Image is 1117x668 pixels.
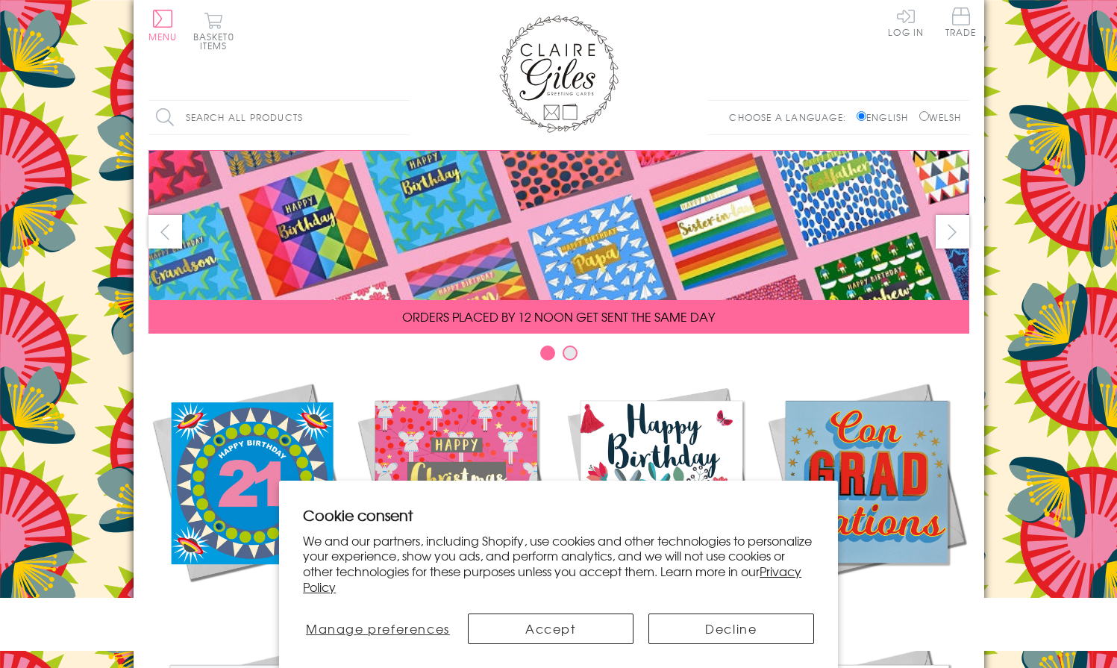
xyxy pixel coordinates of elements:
[148,30,178,43] span: Menu
[148,215,182,249] button: prev
[857,110,916,124] label: English
[828,596,905,614] span: Academic
[200,30,234,52] span: 0 items
[303,614,452,644] button: Manage preferences
[148,345,969,368] div: Carousel Pagination
[148,101,410,134] input: Search all products
[764,379,969,614] a: Academic
[499,15,619,133] img: Claire Giles Greetings Cards
[936,215,969,249] button: next
[193,12,234,50] button: Basket0 items
[148,379,354,614] a: New Releases
[540,346,555,360] button: Carousel Page 1 (Current Slide)
[303,505,814,525] h2: Cookie consent
[148,10,178,41] button: Menu
[559,379,764,614] a: Birthdays
[563,346,578,360] button: Carousel Page 2
[306,619,450,637] span: Manage preferences
[303,533,814,595] p: We and our partners, including Shopify, use cookies and other technologies to personalize your ex...
[201,596,299,614] span: New Releases
[919,110,962,124] label: Welsh
[354,379,559,614] a: Christmas
[303,562,801,596] a: Privacy Policy
[729,110,854,124] p: Choose a language:
[648,614,814,644] button: Decline
[857,111,866,121] input: English
[395,101,410,134] input: Search
[919,111,929,121] input: Welsh
[402,308,715,325] span: ORDERS PLACED BY 12 NOON GET SENT THE SAME DAY
[945,7,977,37] span: Trade
[468,614,633,644] button: Accept
[945,7,977,40] a: Trade
[888,7,924,37] a: Log In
